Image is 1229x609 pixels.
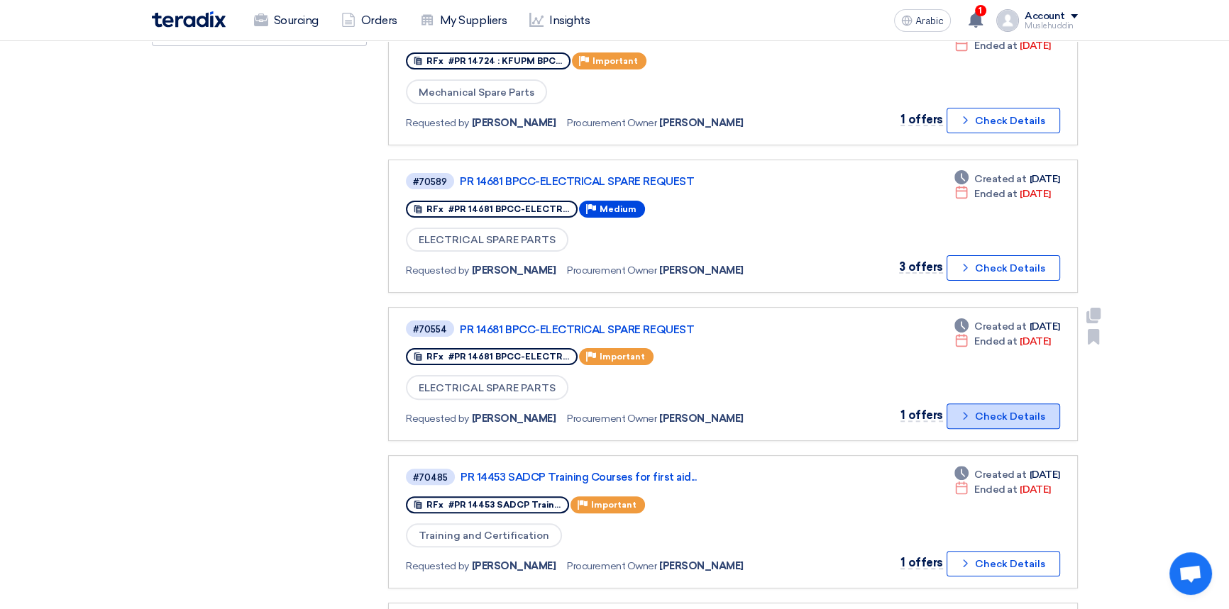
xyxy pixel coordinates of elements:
[460,323,694,336] font: PR 14681 BPCC-ELECTRICAL SPARE REQUEST
[426,204,443,214] font: RFx
[406,264,468,276] font: Requested by
[1020,484,1050,496] font: [DATE]
[448,500,561,510] font: #PR 14453 SADCP Train...
[975,115,1045,127] font: Check Details
[461,471,696,484] font: PR 14453 SADCP Training Courses for first aid...
[460,175,815,188] a: PR 14681 BPCC-ELECTRICAL SPARE REQUEST
[461,471,815,484] a: PR 14453 SADCP Training Courses for first aid...
[152,11,226,28] img: Teradix logo
[413,324,447,335] font: #70554
[440,13,507,27] font: My Suppliers
[419,234,556,246] font: ELECTRICAL SPARE PARTS
[409,5,518,36] a: My Suppliers
[413,177,447,187] font: #70589
[996,9,1019,32] img: profile_test.png
[659,117,744,129] font: [PERSON_NAME]
[974,320,1026,333] font: Created at
[472,413,556,425] font: [PERSON_NAME]
[361,13,397,27] font: Orders
[974,484,1017,496] font: Ended at
[1025,10,1065,22] font: Account
[600,204,636,214] font: Medium
[974,335,1017,347] font: Ended at
[1020,188,1050,200] font: [DATE]
[567,264,656,276] font: Procurement Owner
[600,352,645,362] font: Important
[974,188,1017,200] font: Ended at
[460,175,694,188] font: PR 14681 BPCC-ELECTRICAL SPARE REQUEST
[975,558,1045,570] font: Check Details
[330,5,409,36] a: Orders
[518,5,601,36] a: Insights
[1020,335,1050,347] font: [DATE]
[406,413,468,425] font: Requested by
[448,56,562,66] font: #PR 14724 : KFUPM BPC...
[915,15,944,27] font: Arabic
[899,260,942,274] font: 3 offers
[900,113,942,126] font: 1 offers
[406,117,468,129] font: Requested by
[274,13,319,27] font: Sourcing
[426,500,443,510] font: RFx
[419,530,549,542] font: Training and Certification
[448,352,569,362] font: #PR 14681 BPCC-ELECTR...
[1020,40,1050,52] font: [DATE]
[1029,173,1059,185] font: [DATE]
[243,5,330,36] a: Sourcing
[460,323,815,336] a: PR 14681 BPCC-ELECTRICAL SPARE REQUEST
[974,40,1017,52] font: Ended at
[975,410,1045,423] font: Check Details
[472,264,556,276] font: [PERSON_NAME]
[947,551,1060,576] button: Check Details
[947,403,1060,429] button: Check Details
[426,56,443,66] font: RFx
[947,255,1060,281] button: Check Details
[900,408,942,422] font: 1 offers
[472,560,556,572] font: [PERSON_NAME]
[659,264,744,276] font: [PERSON_NAME]
[426,352,443,362] font: RFx
[1025,21,1074,30] font: Muslehuddin
[1029,320,1059,333] font: [DATE]
[419,382,556,394] font: ELECTRICAL SPARE PARTS
[413,472,448,483] font: #70485
[549,13,590,27] font: Insights
[900,556,942,569] font: 1 offers
[1169,552,1212,595] a: Open chat
[979,6,982,16] font: 1
[591,500,636,510] font: Important
[974,469,1026,481] font: Created at
[448,204,569,214] font: #PR 14681 BPCC-ELECTR...
[659,560,744,572] font: [PERSON_NAME]
[567,413,656,425] font: Procurement Owner
[947,108,1060,133] button: Check Details
[659,413,744,425] font: [PERSON_NAME]
[593,56,638,66] font: Important
[567,560,656,572] font: Procurement Owner
[975,262,1045,274] font: Check Details
[406,560,468,572] font: Requested by
[974,173,1026,185] font: Created at
[894,9,951,32] button: Arabic
[567,117,656,129] font: Procurement Owner
[419,86,534,99] font: Mechanical Spare Parts
[1029,469,1059,481] font: [DATE]
[472,117,556,129] font: [PERSON_NAME]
